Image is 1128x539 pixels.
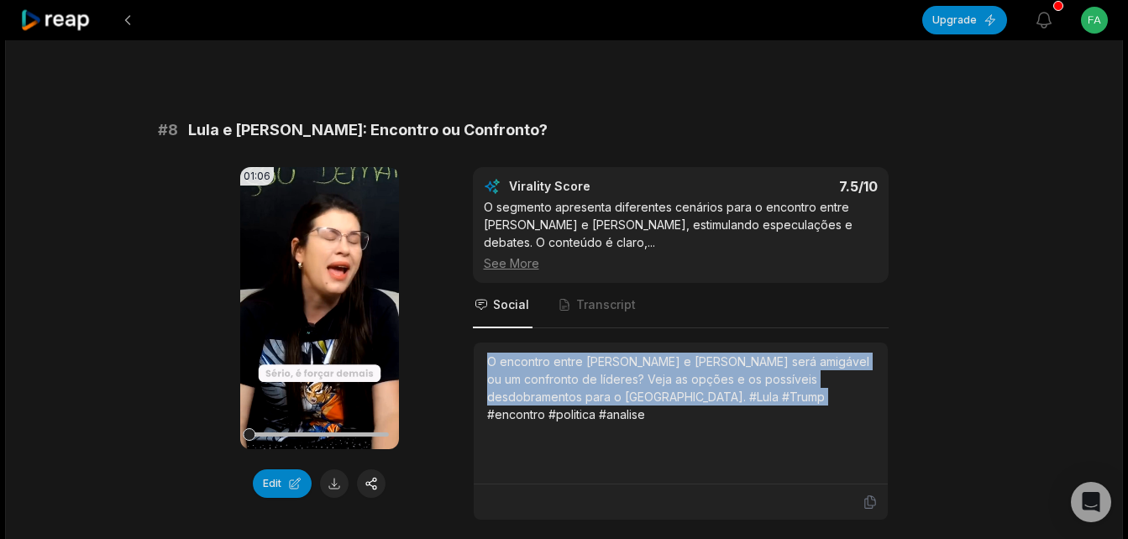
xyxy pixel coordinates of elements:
div: O encontro entre [PERSON_NAME] e [PERSON_NAME] será amigável ou um confronto de líderes? Veja as ... [487,353,874,423]
div: O segmento apresenta diferentes cenários para o encontro entre [PERSON_NAME] e [PERSON_NAME], est... [484,198,878,272]
div: Virality Score [509,178,690,195]
button: Upgrade [922,6,1007,34]
button: Edit [253,469,312,498]
div: Open Intercom Messenger [1071,482,1111,522]
video: Your browser does not support mp4 format. [240,167,399,449]
span: Lula e [PERSON_NAME]: Encontro ou Confronto? [188,118,548,142]
nav: Tabs [473,283,889,328]
span: Transcript [576,296,636,313]
span: Social [493,296,529,313]
span: # 8 [158,118,178,142]
div: 7.5 /10 [697,178,878,195]
div: See More [484,254,878,272]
